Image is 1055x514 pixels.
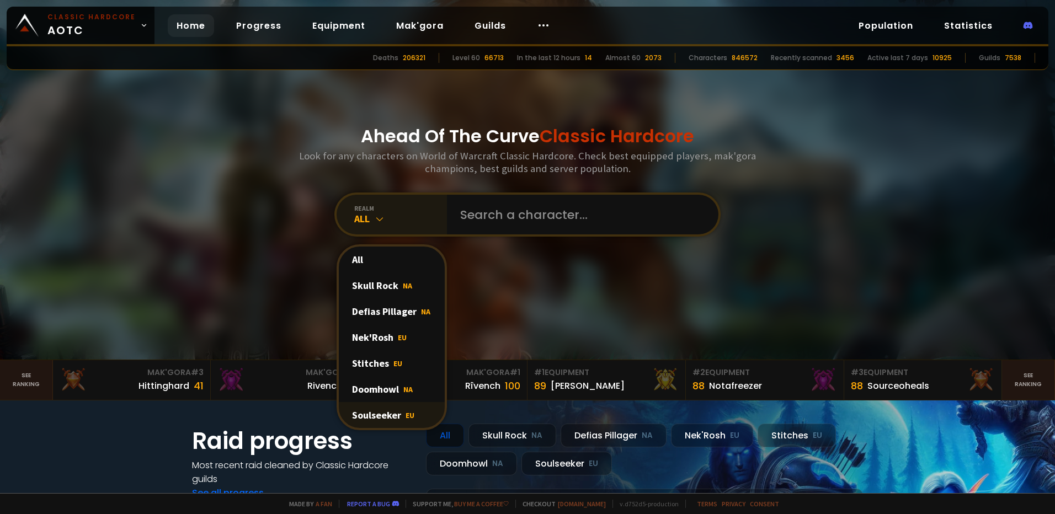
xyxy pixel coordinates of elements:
[168,14,214,37] a: Home
[421,307,430,317] span: NA
[454,195,705,234] input: Search a character...
[534,367,679,378] div: Equipment
[426,424,464,447] div: All
[867,379,929,393] div: Sourceoheals
[851,367,995,378] div: Equipment
[354,212,447,225] div: All
[403,384,413,394] span: NA
[316,500,332,508] a: a fan
[517,53,580,63] div: In the last 12 hours
[515,500,606,508] span: Checkout
[844,360,1003,400] a: #3Equipment88Sourceoheals
[466,14,515,37] a: Guilds
[347,500,390,508] a: Report a bug
[403,53,425,63] div: 206321
[307,379,342,393] div: Rivench
[605,53,641,63] div: Almost 60
[47,12,136,22] small: Classic Hardcore
[369,360,527,400] a: Mak'Gora#1Rîvench100
[339,376,445,402] div: Doomhowl
[303,14,374,37] a: Equipment
[521,452,612,475] div: Soulseeker
[771,53,832,63] div: Recently scanned
[454,500,509,508] a: Buy me a coffee
[194,378,204,393] div: 41
[47,12,136,39] span: AOTC
[851,378,863,393] div: 88
[403,281,412,291] span: NA
[531,430,542,441] small: NA
[534,367,545,378] span: # 1
[758,424,836,447] div: Stitches
[589,458,598,469] small: EU
[53,360,211,400] a: Mak'Gora#3Hittinghard41
[373,53,398,63] div: Deaths
[192,486,264,499] a: See all progress
[692,378,705,393] div: 88
[527,360,686,400] a: #1Equipment89[PERSON_NAME]
[138,379,189,393] div: Hittinghard
[585,53,592,63] div: 14
[227,14,290,37] a: Progress
[398,333,407,342] span: EU
[376,367,520,378] div: Mak'Gora
[697,500,717,508] a: Terms
[339,298,445,324] div: Defias Pillager
[1005,53,1021,63] div: 7538
[452,53,480,63] div: Level 60
[851,367,864,378] span: # 3
[722,500,745,508] a: Privacy
[561,424,667,447] div: Defias Pillager
[732,53,758,63] div: 846572
[692,367,705,378] span: # 2
[354,204,447,212] div: realm
[192,458,413,486] h4: Most recent raid cleaned by Classic Hardcore guilds
[339,272,445,298] div: Skull Rock
[468,424,556,447] div: Skull Rock
[465,379,500,393] div: Rîvench
[361,123,694,149] h1: Ahead Of The Curve
[339,402,445,428] div: Soulseeker
[709,379,762,393] div: Notafreezer
[406,500,509,508] span: Support me,
[283,500,332,508] span: Made by
[813,430,822,441] small: EU
[850,14,922,37] a: Population
[689,53,727,63] div: Characters
[492,458,503,469] small: NA
[406,410,414,420] span: EU
[836,53,854,63] div: 3456
[671,424,753,447] div: Nek'Rosh
[867,53,928,63] div: Active last 7 days
[339,324,445,350] div: Nek'Rosh
[730,430,739,441] small: EU
[935,14,1001,37] a: Statistics
[393,358,402,368] span: EU
[1002,360,1055,400] a: Seeranking
[211,360,369,400] a: Mak'Gora#2Rivench100
[686,360,844,400] a: #2Equipment88Notafreezer
[60,367,204,378] div: Mak'Gora
[645,53,662,63] div: 2073
[339,350,445,376] div: Stitches
[933,53,952,63] div: 10925
[484,53,504,63] div: 66713
[7,7,154,44] a: Classic HardcoreAOTC
[692,367,837,378] div: Equipment
[295,149,760,175] h3: Look for any characters on World of Warcraft Classic Hardcore. Check best equipped players, mak'g...
[426,452,517,475] div: Doomhowl
[339,247,445,272] div: All
[540,124,694,148] span: Classic Hardcore
[510,367,520,378] span: # 1
[217,367,362,378] div: Mak'Gora
[191,367,204,378] span: # 3
[979,53,1000,63] div: Guilds
[558,500,606,508] a: [DOMAIN_NAME]
[642,430,653,441] small: NA
[612,500,679,508] span: v. d752d5 - production
[505,378,520,393] div: 100
[534,378,546,393] div: 89
[387,14,452,37] a: Mak'gora
[551,379,625,393] div: [PERSON_NAME]
[192,424,413,458] h1: Raid progress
